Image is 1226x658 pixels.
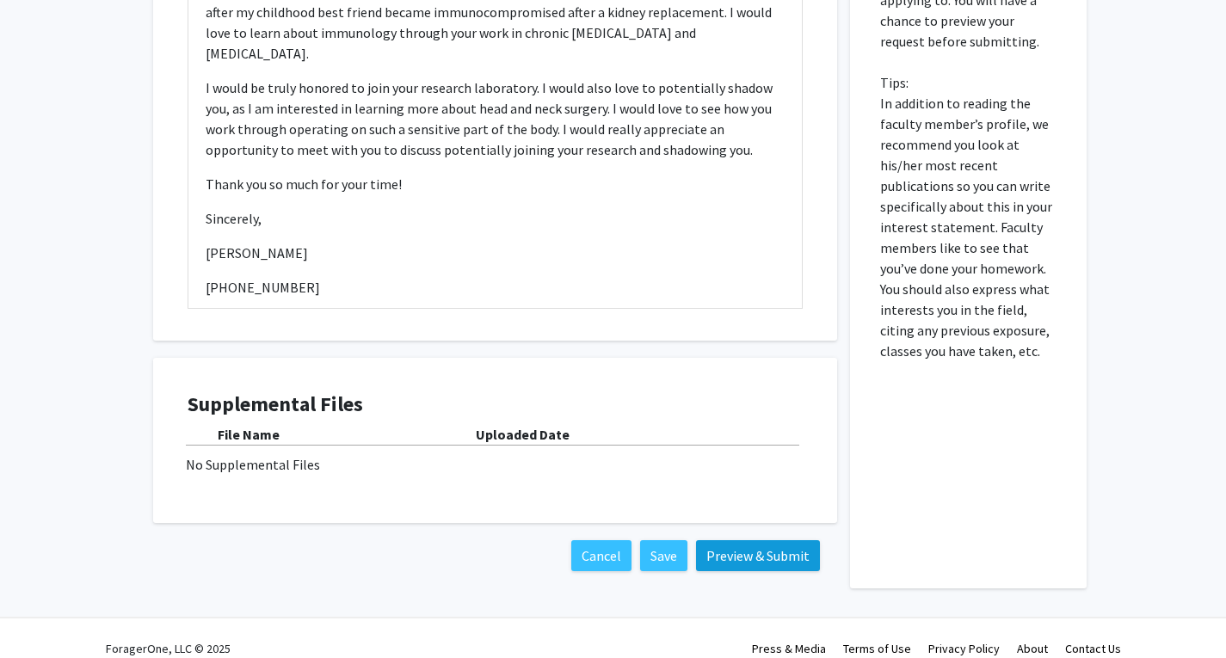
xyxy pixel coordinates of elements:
[696,540,820,571] button: Preview & Submit
[1065,641,1121,656] a: Contact Us
[186,454,804,475] div: No Supplemental Files
[206,174,785,194] p: Thank you so much for your time!
[206,77,785,160] p: I would be truly honored to join your research laboratory. I would also love to potentially shado...
[476,426,570,443] b: Uploaded Date
[640,540,687,571] button: Save
[218,426,280,443] b: File Name
[752,641,826,656] a: Press & Media
[928,641,1000,656] a: Privacy Policy
[571,540,631,571] button: Cancel
[206,243,785,263] p: [PERSON_NAME]
[1017,641,1048,656] a: About
[206,277,785,298] p: [PHONE_NUMBER]
[843,641,911,656] a: Terms of Use
[206,208,785,229] p: Sincerely,
[13,581,73,645] iframe: Chat
[188,392,803,417] h4: Supplemental Files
